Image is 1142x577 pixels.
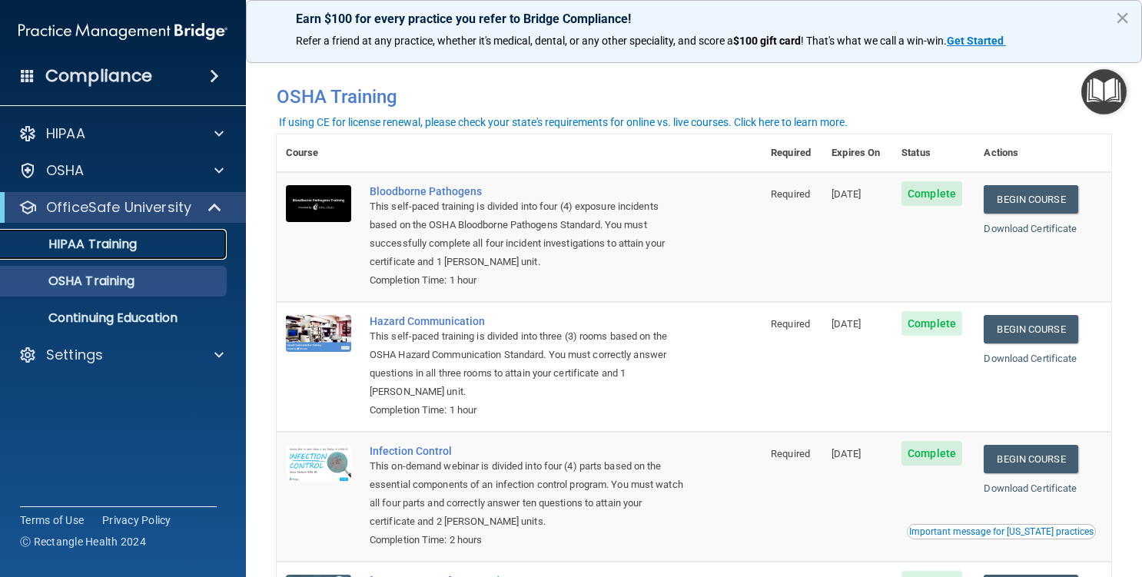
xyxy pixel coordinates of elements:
[984,445,1077,473] a: Begin Course
[901,441,962,466] span: Complete
[370,327,685,401] div: This self-paced training is divided into three (3) rooms based on the OSHA Hazard Communication S...
[18,124,224,143] a: HIPAA
[46,198,191,217] p: OfficeSafe University
[984,185,1077,214] a: Begin Course
[370,271,685,290] div: Completion Time: 1 hour
[762,134,822,172] th: Required
[20,534,146,549] span: Ⓒ Rectangle Health 2024
[984,353,1077,364] a: Download Certificate
[46,161,85,180] p: OSHA
[832,448,861,459] span: [DATE]
[947,35,1004,47] strong: Get Started
[10,310,220,326] p: Continuing Education
[909,527,1094,536] div: Important message for [US_STATE] practices
[296,35,733,47] span: Refer a friend at any practice, whether it's medical, dental, or any other speciality, and score a
[876,468,1124,529] iframe: Drift Widget Chat Controller
[279,117,848,128] div: If using CE for license renewal, please check your state's requirements for online vs. live cours...
[370,445,685,457] a: Infection Control
[10,237,137,252] p: HIPAA Training
[370,197,685,271] div: This self-paced training is divided into four (4) exposure incidents based on the OSHA Bloodborne...
[733,35,801,47] strong: $100 gift card
[947,35,1006,47] a: Get Started
[1115,5,1130,30] button: Close
[277,114,850,130] button: If using CE for license renewal, please check your state's requirements for online vs. live cours...
[46,124,85,143] p: HIPAA
[370,185,685,197] a: Bloodborne Pathogens
[370,457,685,531] div: This on-demand webinar is divided into four (4) parts based on the essential components of an inf...
[370,315,685,327] a: Hazard Communication
[901,311,962,336] span: Complete
[771,448,810,459] span: Required
[45,65,152,87] h4: Compliance
[102,512,171,528] a: Privacy Policy
[984,223,1077,234] a: Download Certificate
[822,134,892,172] th: Expires On
[277,134,360,172] th: Course
[892,134,974,172] th: Status
[901,181,962,206] span: Complete
[20,512,84,528] a: Terms of Use
[984,315,1077,343] a: Begin Course
[801,35,947,47] span: ! That's what we call a win-win.
[18,161,224,180] a: OSHA
[974,134,1111,172] th: Actions
[277,86,1111,108] h4: OSHA Training
[296,12,1092,26] p: Earn $100 for every practice you refer to Bridge Compliance!
[370,531,685,549] div: Completion Time: 2 hours
[832,188,861,200] span: [DATE]
[18,346,224,364] a: Settings
[10,274,134,289] p: OSHA Training
[46,346,103,364] p: Settings
[832,318,861,330] span: [DATE]
[907,524,1096,539] button: Read this if you are a dental practitioner in the state of CA
[1081,69,1127,114] button: Open Resource Center
[771,318,810,330] span: Required
[18,16,227,47] img: PMB logo
[771,188,810,200] span: Required
[18,198,223,217] a: OfficeSafe University
[370,401,685,419] div: Completion Time: 1 hour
